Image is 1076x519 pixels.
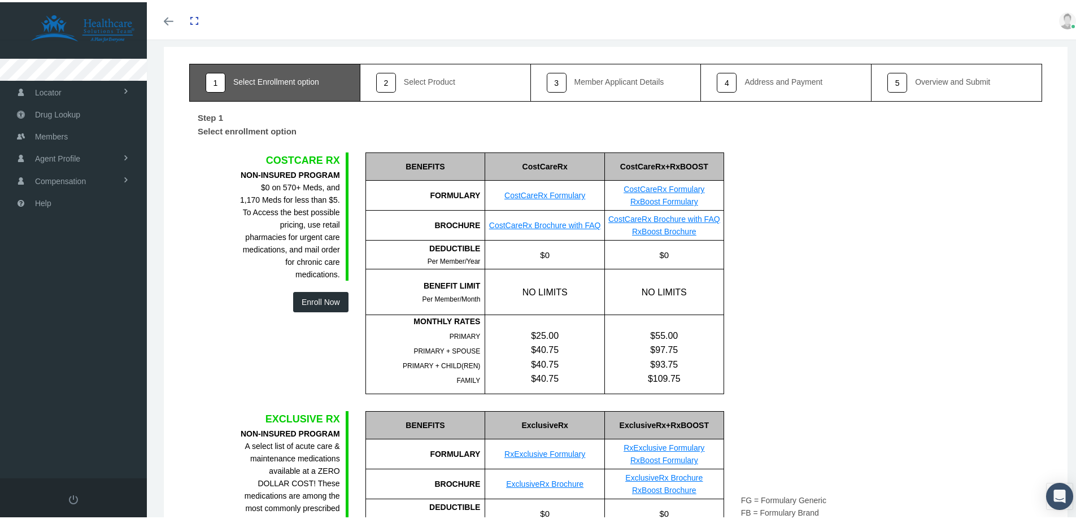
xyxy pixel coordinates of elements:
[608,212,720,221] a: CostCareRx Brochure with FAQ
[365,208,485,238] div: BROCHURE
[293,290,348,310] button: Enroll Now
[632,225,696,234] a: RxBoost Brochure
[366,313,481,325] div: MONTHLY RATES
[485,150,604,178] div: CostCareRx
[485,409,604,437] div: ExclusiveRx
[376,71,396,90] div: 2
[240,409,340,425] div: EXCLUSIVE RX
[717,71,737,90] div: 4
[241,168,340,177] b: NON-INSURED PROGRAM
[35,190,51,212] span: Help
[457,374,481,382] span: FAMILY
[604,409,724,437] div: ExclusiveRx+RxBOOST
[241,427,340,436] b: NON-INSURED PROGRAM
[240,167,340,278] div: $0 on 570+ Meds, and 1,170 Meds for less than $5. To Access the best possible pricing, use retail...
[366,240,481,252] div: DEDUCTIBLE
[741,494,826,503] span: FG = Formulary Generic
[189,123,305,139] label: Select enrollment option
[428,255,481,263] span: Per Member/Year
[630,195,698,204] a: RxBoost Formulary
[574,76,664,84] div: Member Applicant Details
[489,219,601,228] a: CostCareRx Brochure with FAQ
[1046,481,1073,508] div: Open Intercom Messenger
[365,409,485,437] div: BENEFITS
[15,12,150,41] img: HEALTHCARE SOLUTIONS TEAM, LLC
[744,76,822,84] div: Address and Payment
[632,483,696,492] a: RxBoost Brochure
[604,150,724,178] div: CostCareRx+RxBOOST
[189,105,232,123] label: Step 1
[506,477,583,486] a: ExclusiveRx Brochure
[485,238,604,267] div: $0
[485,369,604,383] div: $40.75
[366,277,481,290] div: BENEFIT LIMIT
[35,168,86,190] span: Compensation
[624,182,704,191] a: CostCareRx Formulary
[485,355,604,369] div: $40.75
[630,453,698,463] a: RxBoost Formulary
[547,71,567,90] div: 3
[35,102,80,123] span: Drug Lookup
[365,150,485,178] div: BENEFITS
[365,437,485,467] div: FORMULARY
[605,326,724,341] div: $55.00
[35,146,80,167] span: Agent Profile
[624,441,704,450] a: RxExclusive Formulary
[485,267,604,312] div: NO LIMITS
[605,341,724,355] div: $97.75
[604,238,724,267] div: $0
[1059,10,1076,27] img: user-placeholder.jpg
[741,506,819,515] span: FB = Formulary Brand
[233,76,319,84] div: Select Enrollment option
[422,293,481,301] span: Per Member/Month
[35,80,62,101] span: Locator
[35,124,68,145] span: Members
[485,341,604,355] div: $40.75
[504,447,585,456] a: RxExclusive Formulary
[625,471,703,480] a: ExclusiveRx Brochure
[403,360,480,368] span: PRIMARY + CHILD(REN)
[366,499,481,511] div: DEDUCTIBLE
[504,189,585,198] a: CostCareRx Formulary
[365,178,485,208] div: FORMULARY
[450,330,480,338] span: PRIMARY
[404,76,455,84] div: Select Product
[413,345,480,353] span: PRIMARY + SPOUSE
[240,150,340,166] div: COSTCARE RX
[915,76,990,84] div: Overview and Submit
[605,369,724,383] div: $109.75
[485,326,604,341] div: $25.00
[206,71,225,90] div: 1
[887,71,907,90] div: 5
[605,355,724,369] div: $93.75
[365,467,485,497] div: BROCHURE
[604,267,724,312] div: NO LIMITS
